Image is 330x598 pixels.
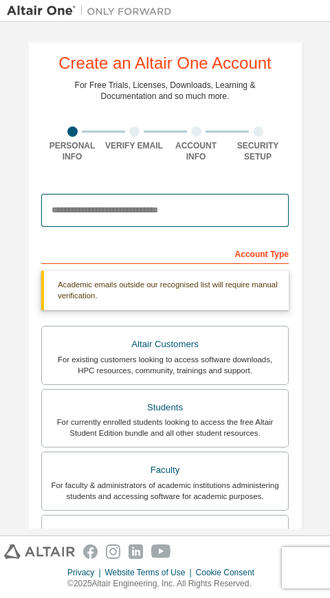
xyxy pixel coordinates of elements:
img: linkedin.svg [129,544,143,559]
img: altair_logo.svg [4,544,75,559]
img: facebook.svg [83,544,98,559]
div: Altair Customers [50,335,280,354]
div: Security Setup [227,140,289,162]
img: instagram.svg [106,544,120,559]
div: Personal Info [41,140,103,162]
div: For Free Trials, Licenses, Downloads, Learning & Documentation and so much more. [75,80,256,102]
div: For faculty & administrators of academic institutions administering students and accessing softwa... [50,480,280,502]
div: Privacy [67,567,104,578]
div: Website Terms of Use [105,567,196,578]
div: Everyone else [50,524,280,543]
p: © 2025 Altair Engineering, Inc. All Rights Reserved. [67,578,263,590]
div: Students [50,398,280,417]
img: youtube.svg [151,544,171,559]
div: Account Info [165,140,227,162]
div: For existing customers looking to access software downloads, HPC resources, community, trainings ... [50,354,280,376]
div: Verify Email [103,140,165,151]
div: For currently enrolled students looking to access the free Altair Student Edition bundle and all ... [50,417,280,439]
div: Cookie Consent [196,567,263,578]
div: Faculty [50,461,280,480]
div: Academic emails outside our recognised list will require manual verification. [41,271,289,310]
div: Account Type [41,242,289,264]
div: Create an Altair One Account [58,55,272,71]
img: Altair One [7,4,179,18]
